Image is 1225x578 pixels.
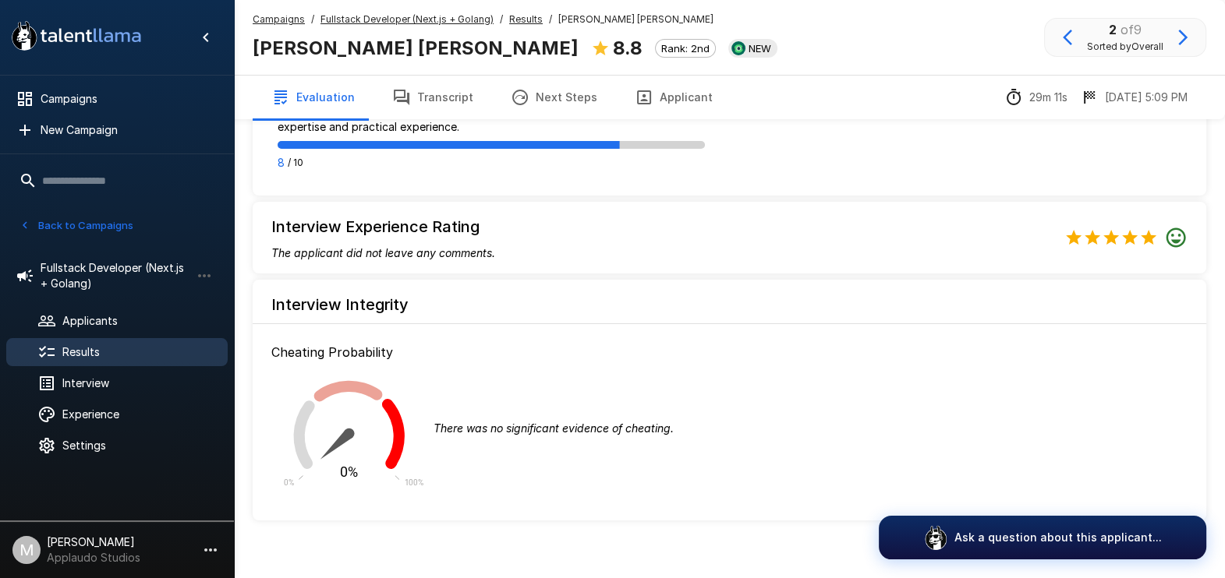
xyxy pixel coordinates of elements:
[742,42,777,55] span: NEW
[1004,88,1067,107] div: The time between starting and completing the interview
[405,478,424,487] text: 100%
[1105,90,1188,105] p: [DATE] 5:09 PM
[1087,39,1163,55] span: Sorted by Overall
[656,42,715,55] span: Rank: 2nd
[341,463,359,480] text: 0%
[500,12,503,27] span: /
[320,13,494,25] u: Fullstack Developer (Next.js + Golang)
[923,525,948,550] img: logo_glasses@2x.png
[1029,90,1067,105] p: 29m 11s
[728,39,777,58] div: View profile in SmartRecruiters
[616,76,731,119] button: Applicant
[492,76,616,119] button: Next Steps
[434,421,674,435] i: There was no significant evidence of cheating.
[271,214,495,239] h6: Interview Experience Rating
[278,155,285,171] p: 8
[271,246,495,259] i: The applicant did not leave any comments.
[253,292,1206,317] h6: Interview Integrity
[731,41,745,55] img: smartrecruiters_logo.jpeg
[954,530,1162,545] p: Ask a question about this applicant...
[509,13,543,25] u: Results
[1121,22,1142,37] span: of 9
[549,12,552,27] span: /
[879,516,1206,559] button: Ask a question about this applicant...
[271,343,1188,361] p: Cheating Probability
[284,478,294,487] text: 0%
[311,12,314,27] span: /
[613,37,643,59] b: 8.8
[253,37,579,59] b: [PERSON_NAME] [PERSON_NAME]
[253,13,305,25] u: Campaigns
[558,12,713,27] span: [PERSON_NAME] [PERSON_NAME]
[1109,22,1117,37] b: 2
[1080,88,1188,107] div: The date and time when the interview was completed
[253,76,374,119] button: Evaluation
[374,76,492,119] button: Transcript
[288,155,303,171] span: / 10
